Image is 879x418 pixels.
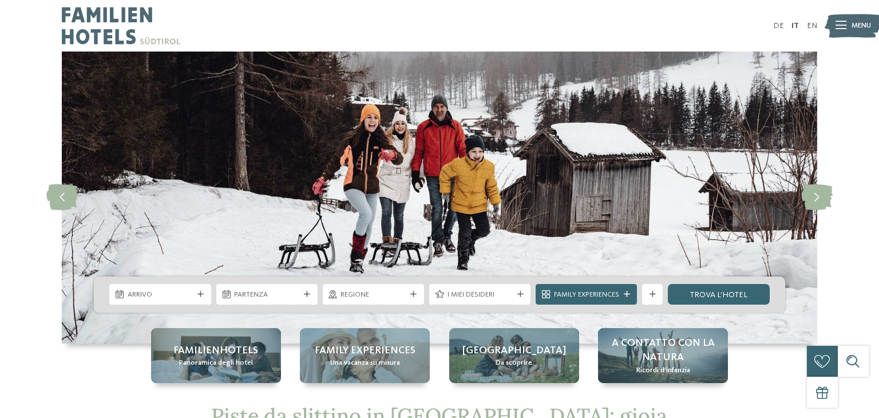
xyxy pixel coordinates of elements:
span: Menu [852,21,871,31]
img: Piste da slittino in Alto Adige: divertimento a non finire [62,52,817,344]
span: [GEOGRAPHIC_DATA] [462,344,566,358]
a: EN [807,22,817,30]
a: IT [791,22,799,30]
a: Piste da slittino in Alto Adige: divertimento a non finire [GEOGRAPHIC_DATA] Da scoprire [449,328,579,383]
span: Panoramica degli hotel [179,358,253,368]
a: Piste da slittino in Alto Adige: divertimento a non finire A contatto con la natura Ricordi d’inf... [598,328,728,383]
span: Family Experiences [554,290,619,300]
span: Arrivo [128,290,193,300]
a: Piste da slittino in Alto Adige: divertimento a non finire Family experiences Una vacanza su misura [300,328,430,383]
span: Regione [340,290,406,300]
a: DE [773,22,784,30]
span: Familienhotels [173,344,258,358]
span: Family experiences [315,344,415,358]
span: A contatto con la natura [608,336,718,365]
a: Piste da slittino in Alto Adige: divertimento a non finire Familienhotels Panoramica degli hotel [151,328,281,383]
span: I miei desideri [448,290,513,300]
span: Ricordi d’infanzia [636,365,690,376]
span: Partenza [234,290,299,300]
span: Da scoprire [496,358,532,368]
span: Una vacanza su misura [330,358,400,368]
a: trova l’hotel [668,284,769,305]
